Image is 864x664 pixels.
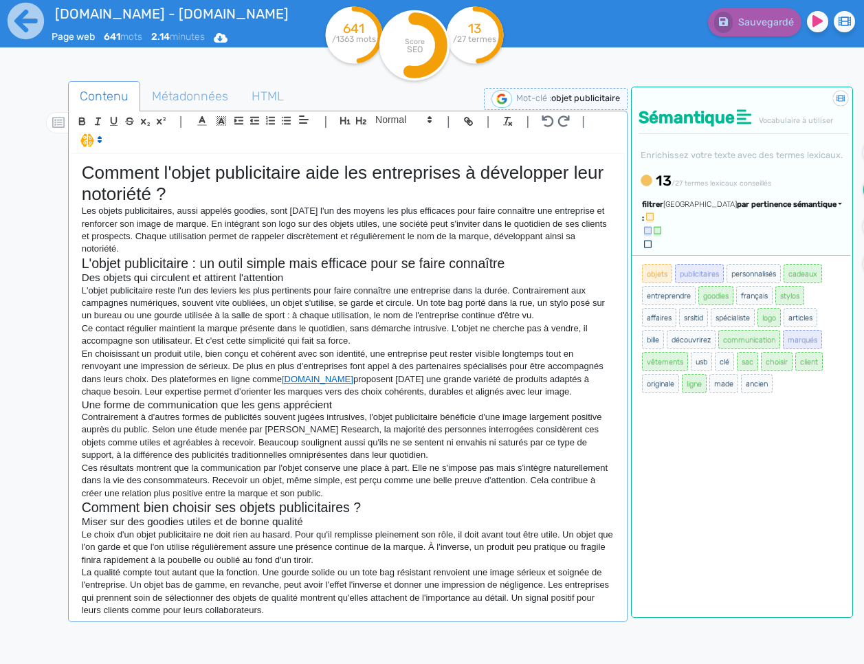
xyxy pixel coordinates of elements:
span: articles [784,308,817,327]
span: entreprendre [642,286,696,305]
span: objets [642,264,672,283]
span: minutes [151,31,205,43]
p: Ces résultats montrent que la communication par l'objet conserve une place à part. Elle ne s'impo... [82,462,614,500]
span: Page web [52,31,95,43]
tspan: Score [405,37,425,46]
a: Contenu [68,81,140,112]
span: filtrer : [642,200,663,223]
small: Enrichissez votre texte avec des termes lexicaux. [639,150,843,160]
tspan: SEO [407,44,423,54]
span: | [526,112,529,131]
img: google-serp-logo.png [491,90,512,108]
b: 2.14 [151,31,170,43]
h3: Miser sur des goodies utiles et de bonne qualité [82,516,614,528]
span: communication [718,330,780,349]
span: made [709,374,738,393]
span: bille [642,330,664,349]
p: Les objets publicitaires, aussi appelés goodies, sont [DATE] l'un des moyens les plus efficaces p... [82,205,614,256]
h3: Des objets qui circulent et attirent l'attention [82,272,614,284]
span: | [179,112,183,131]
span: client [795,352,823,371]
span: Sauvegardé [738,16,794,28]
span: logo [757,308,781,327]
tspan: 641 [344,21,365,36]
span: | [447,112,450,131]
a: HTML [240,81,296,112]
span: vêtements [642,352,688,371]
tspan: 13 [469,21,482,36]
span: | [581,112,585,131]
span: ligne [682,374,707,393]
h4: Sémantique [639,108,850,128]
small: /27 termes lexicaux conseillés [672,179,771,188]
a: Métadonnées [140,81,240,112]
span: stylos [775,286,804,305]
span: par pertinence sémantique [737,200,837,209]
h3: Une forme de communication que les gens apprécient [82,399,614,411]
h3: Adapter le choix à sa cible et à son objectif [82,617,614,630]
span: originale [642,374,679,393]
span: srsltid [679,308,708,327]
span: Aligment [294,111,313,128]
span: Métadonnées [141,78,239,115]
span: clé [715,352,734,371]
span: affaires [642,308,676,327]
span: objet publicitaire [551,93,620,103]
span: cadeaux [784,264,822,283]
span: usb [691,352,712,371]
span: goodies [698,286,733,305]
tspan: /1363 mots [332,34,376,44]
div: [GEOGRAPHIC_DATA] [663,199,843,211]
span: Contenu [69,78,140,115]
span: sac [737,352,758,371]
span: HTML [241,78,295,115]
span: choisir [761,352,793,371]
b: 13 [656,173,672,189]
p: Le choix d'un objet publicitaire ne doit rien au hasard. Pour qu'il remplisse pleinement son rôle... [82,529,614,566]
span: publicitaires [675,264,724,283]
span: découvrirez [667,330,716,349]
span: spécialiste [711,308,755,327]
span: | [487,112,490,131]
span: ancien [741,374,773,393]
h1: Comment l'objet publicitaire aide les entreprises à développer leur notoriété ? [82,162,614,205]
button: Sauvegardé [708,8,801,36]
tspan: /27 termes [454,34,497,44]
span: français [736,286,773,305]
span: marqués [783,330,822,349]
span: mots [104,31,142,43]
b: 641 [104,31,120,43]
a: [DOMAIN_NAME] [282,374,353,384]
span: personnalisés [727,264,781,283]
span: | [324,112,327,131]
p: Ce contact régulier maintient la marque présente dans le quotidien, sans démarche intrusive. L'ob... [82,322,614,348]
p: En choisissant un produit utile, bien conçu et cohérent avec son identité, une entreprise peut re... [82,348,614,399]
p: Contrairement à d'autres formes de publicités souvent jugées intrusives, l'objet publicitaire bén... [82,411,614,462]
p: L'objet publicitaire reste l'un des leviers les plus pertinents pour faire connaître une entrepri... [82,285,614,322]
p: La qualité compte tout autant que la fonction. Une gourde solide ou un tote bag résistant renvoie... [82,566,614,617]
h2: Comment bien choisir ses objets publicitaires ? [82,500,614,516]
h2: L'objet publicitaire : un outil simple mais efficace pour se faire connaître [82,256,614,272]
span: I.Assistant [74,132,107,148]
span: Vocabulaire à utiliser [759,116,833,125]
span: Mot-clé : [516,93,551,103]
input: title [52,3,311,25]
